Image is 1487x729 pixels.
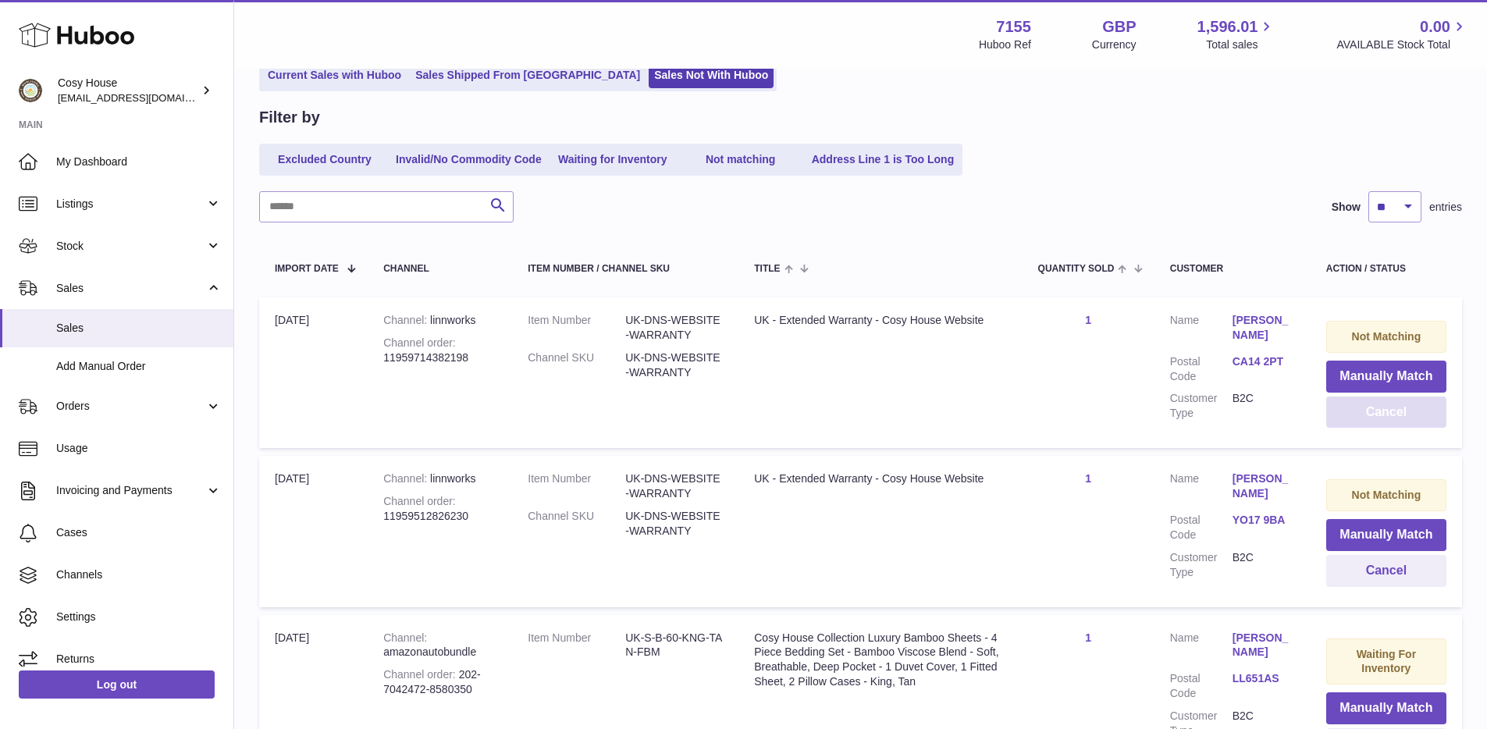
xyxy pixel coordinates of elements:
[259,297,368,448] td: [DATE]
[1233,550,1295,580] dd: B2C
[1206,37,1275,52] span: Total sales
[1352,330,1421,343] strong: Not Matching
[1085,314,1091,326] a: 1
[383,495,456,507] strong: Channel order
[383,336,496,365] div: 11959714382198
[262,147,387,172] a: Excluded Country
[1326,519,1446,551] button: Manually Match
[1336,16,1468,52] a: 0.00 AVAILABLE Stock Total
[528,264,723,274] div: Item Number / Channel SKU
[383,631,496,660] div: amazonautobundle
[528,471,625,501] dt: Item Number
[259,107,320,128] h2: Filter by
[754,631,1006,690] div: Cosy House Collection Luxury Bamboo Sheets - 4 Piece Bedding Set - Bamboo Viscose Blend - Soft, B...
[390,147,547,172] a: Invalid/No Commodity Code
[649,62,774,88] a: Sales Not With Huboo
[58,91,229,104] span: [EMAIL_ADDRESS][DOMAIN_NAME]
[754,471,1006,486] div: UK - Extended Warranty - Cosy House Website
[56,197,205,212] span: Listings
[56,239,205,254] span: Stock
[275,264,339,274] span: Import date
[1357,648,1416,675] strong: Waiting For Inventory
[979,37,1031,52] div: Huboo Ref
[678,147,803,172] a: Not matching
[528,509,625,539] dt: Channel SKU
[1170,671,1233,701] dt: Postal Code
[383,472,430,485] strong: Channel
[383,336,456,349] strong: Channel order
[56,281,205,296] span: Sales
[625,350,723,380] dd: UK-DNS-WEBSITE-WARRANTY
[1352,489,1421,501] strong: Not Matching
[383,313,496,328] div: linnworks
[1170,313,1233,347] dt: Name
[625,313,723,343] dd: UK-DNS-WEBSITE-WARRANTY
[1326,555,1446,587] button: Cancel
[1233,354,1295,369] a: CA14 2PT
[528,350,625,380] dt: Channel SKU
[56,399,205,414] span: Orders
[1085,631,1091,644] a: 1
[625,631,723,660] dd: UK-S-B-60-KNG-TAN-FBM
[383,314,430,326] strong: Channel
[1197,16,1258,37] span: 1,596.01
[1420,16,1450,37] span: 0.00
[1170,354,1233,384] dt: Postal Code
[1092,37,1137,52] div: Currency
[550,147,675,172] a: Waiting for Inventory
[56,652,222,667] span: Returns
[56,525,222,540] span: Cases
[996,16,1031,37] strong: 7155
[1170,513,1233,542] dt: Postal Code
[410,62,646,88] a: Sales Shipped From [GEOGRAPHIC_DATA]
[1336,37,1468,52] span: AVAILABLE Stock Total
[58,76,198,105] div: Cosy House
[1170,471,1233,505] dt: Name
[56,155,222,169] span: My Dashboard
[1197,16,1276,52] a: 1,596.01 Total sales
[1170,550,1233,580] dt: Customer Type
[259,456,368,606] td: [DATE]
[56,441,222,456] span: Usage
[625,471,723,501] dd: UK-DNS-WEBSITE-WARRANTY
[1233,391,1295,421] dd: B2C
[1170,391,1233,421] dt: Customer Type
[1170,631,1233,664] dt: Name
[19,79,42,102] img: info@wholesomegoods.com
[1326,692,1446,724] button: Manually Match
[1233,631,1295,660] a: [PERSON_NAME]
[1038,264,1115,274] span: Quantity Sold
[383,668,459,681] strong: Channel order
[528,631,625,660] dt: Item Number
[262,62,407,88] a: Current Sales with Huboo
[1233,313,1295,343] a: [PERSON_NAME]
[528,313,625,343] dt: Item Number
[1102,16,1136,37] strong: GBP
[1326,397,1446,429] button: Cancel
[754,313,1006,328] div: UK - Extended Warranty - Cosy House Website
[1326,264,1446,274] div: Action / Status
[383,631,427,644] strong: Channel
[1332,200,1361,215] label: Show
[1326,361,1446,393] button: Manually Match
[56,321,222,336] span: Sales
[806,147,960,172] a: Address Line 1 is Too Long
[56,359,222,374] span: Add Manual Order
[383,471,496,486] div: linnworks
[1170,264,1295,274] div: Customer
[754,264,780,274] span: Title
[56,610,222,624] span: Settings
[56,567,222,582] span: Channels
[1233,471,1295,501] a: [PERSON_NAME]
[1429,200,1462,215] span: entries
[1233,671,1295,686] a: LL651AS
[383,264,496,274] div: Channel
[383,494,496,524] div: 11959512826230
[383,667,496,697] div: 202-7042472-8580350
[1085,472,1091,485] a: 1
[19,670,215,699] a: Log out
[625,509,723,539] dd: UK-DNS-WEBSITE-WARRANTY
[56,483,205,498] span: Invoicing and Payments
[1233,513,1295,528] a: YO17 9BA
